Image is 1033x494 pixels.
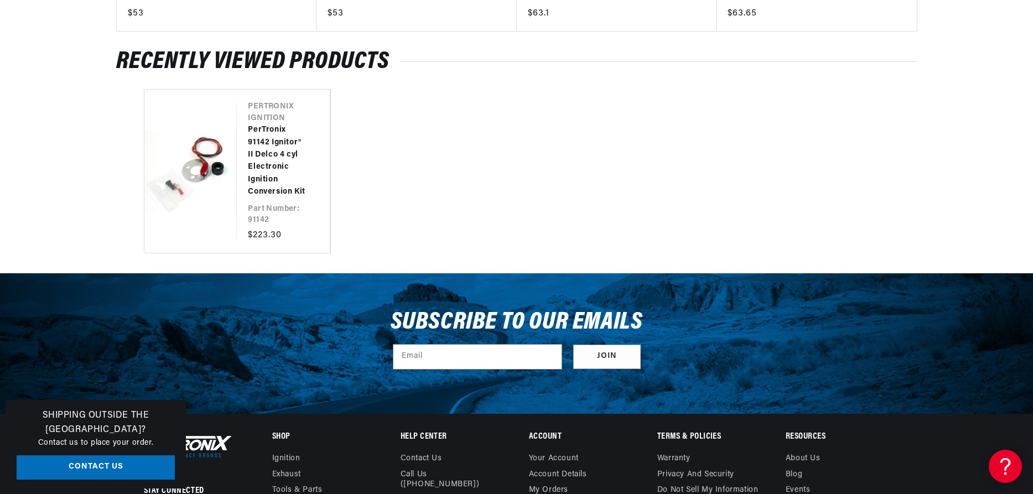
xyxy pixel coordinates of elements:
[657,454,691,466] a: Warranty
[401,467,496,492] a: Call Us ([PHONE_NUMBER])
[657,467,734,482] a: Privacy and Security
[529,454,579,466] a: Your account
[144,433,232,460] img: Pertronix
[17,455,175,480] a: Contact Us
[116,51,917,72] h2: RECENTLY VIEWED PRODUCTS
[17,437,175,449] p: Contact us to place your order.
[391,312,643,333] h3: Subscribe to our emails
[786,467,802,482] a: Blog
[17,409,175,437] h3: Shipping Outside the [GEOGRAPHIC_DATA]?
[248,124,308,198] a: PerTronix 91142 Ignitor® II Delco 4 cyl Electronic Ignition Conversion Kit
[144,89,890,253] ul: Slider
[401,454,442,466] a: Contact us
[786,454,821,466] a: About Us
[529,467,587,482] a: Account details
[393,345,562,369] input: Email
[272,454,300,466] a: Ignition
[272,467,301,482] a: Exhaust
[573,345,641,370] button: Subscribe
